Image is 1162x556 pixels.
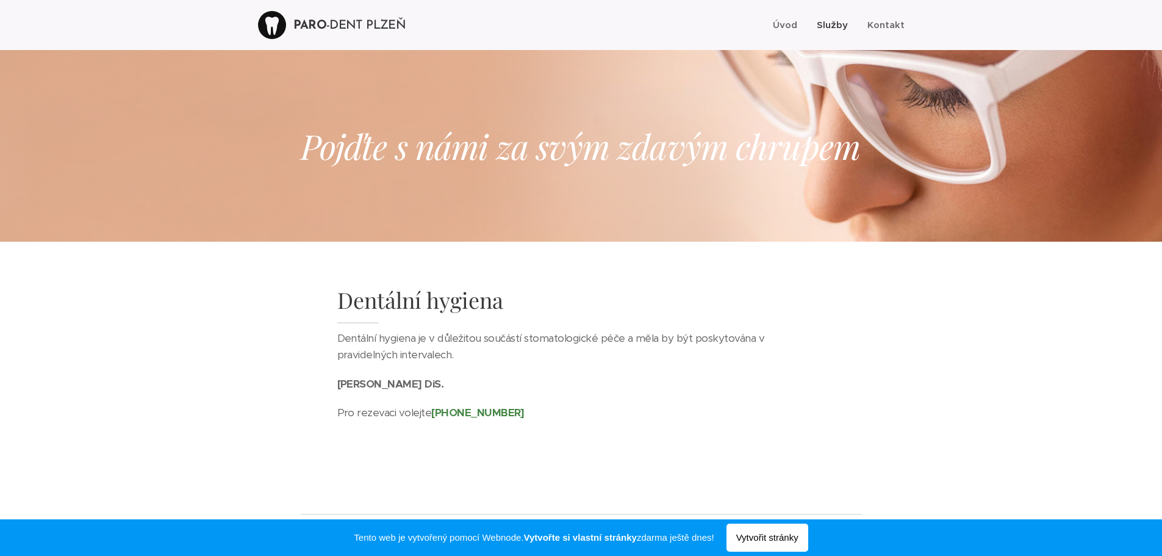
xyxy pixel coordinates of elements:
[770,10,905,40] ul: Menu
[726,524,808,552] span: Vytvořit stránky
[337,286,825,324] h1: Dentální hygiena
[817,19,848,31] span: Služby
[258,9,409,41] a: PARO-DENT PLZEŇ
[773,19,797,31] span: Úvod
[337,377,444,391] strong: [PERSON_NAME] DiS.
[354,530,714,545] span: Tento web je vytvořený pomocí Webnode. zdarma ještě dnes!
[337,405,825,422] p: Pro rezevaci volejte
[301,123,861,168] em: Pojďte s námi za svým zdavým chrupem
[524,532,637,543] strong: Vytvořte si vlastní stránky
[867,19,905,31] span: Kontakt
[431,406,525,419] strong: [PHONE_NUMBER]
[337,330,825,376] p: Dentální hygiena je v důležitou součástí stomatologické péče a měla by být poskytována v pravidel...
